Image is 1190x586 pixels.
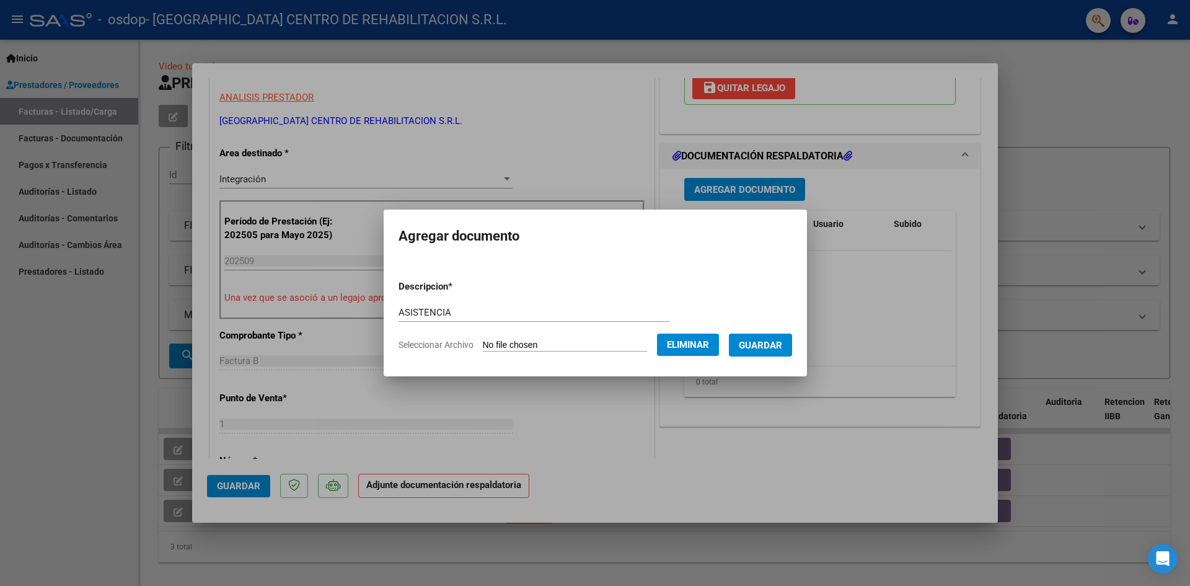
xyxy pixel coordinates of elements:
span: Eliminar [667,339,709,350]
p: Descripcion [399,280,517,294]
h2: Agregar documento [399,224,792,248]
span: Guardar [739,340,782,351]
button: Guardar [729,334,792,357]
button: Eliminar [657,334,719,356]
div: Open Intercom Messenger [1148,544,1178,574]
span: Seleccionar Archivo [399,340,474,350]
